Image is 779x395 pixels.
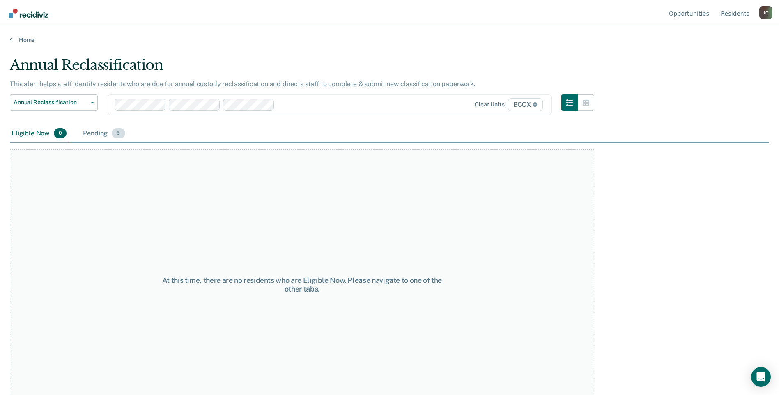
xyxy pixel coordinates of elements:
[10,57,594,80] div: Annual Reclassification
[508,98,543,111] span: BCCX
[10,80,476,88] p: This alert helps staff identify residents who are due for annual custody reclassification and dir...
[54,128,67,139] span: 0
[475,101,505,108] div: Clear units
[759,6,772,19] button: Profile dropdown button
[112,128,125,139] span: 5
[81,125,126,143] div: Pending5
[9,9,48,18] img: Recidiviz
[14,99,87,106] span: Annual Reclassification
[10,36,769,44] a: Home
[10,94,98,111] button: Annual Reclassification
[759,6,772,19] div: J C
[10,125,68,143] div: Eligible Now0
[156,276,448,294] div: At this time, there are no residents who are Eligible Now. Please navigate to one of the other tabs.
[751,367,771,387] div: Open Intercom Messenger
